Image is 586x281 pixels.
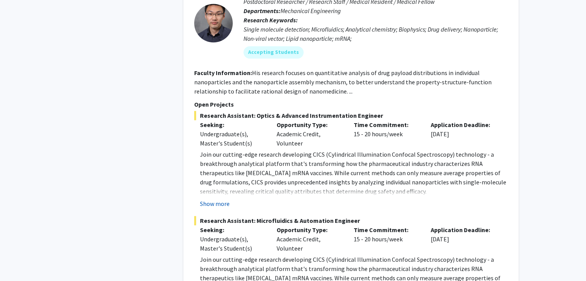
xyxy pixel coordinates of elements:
[354,120,419,129] p: Time Commitment:
[194,111,508,120] span: Research Assistant: Optics & Advanced Instrumentation Engineer
[431,225,496,234] p: Application Deadline:
[277,120,342,129] p: Opportunity Type:
[243,16,298,24] b: Research Keywords:
[194,69,492,95] fg-read-more: His research focuses on quantitative analysis of drug payload distributions in individual nanopar...
[200,234,265,253] div: Undergraduate(s), Master's Student(s)
[354,225,419,234] p: Time Commitment:
[425,225,502,253] div: [DATE]
[200,120,265,129] p: Seeking:
[280,7,341,15] span: Mechanical Engineering
[200,199,230,208] button: Show more
[431,120,496,129] p: Application Deadline:
[200,150,508,196] p: Join our cutting-edge research developing CICS (Cylindrical Illumination Confocal Spectroscopy) t...
[200,225,265,234] p: Seeking:
[243,7,280,15] b: Departments:
[194,100,508,109] p: Open Projects
[194,69,252,77] b: Faculty Information:
[6,246,33,275] iframe: Chat
[243,25,508,43] div: Single molecule detection; Microfluidics; Analytical chemistry; Biophysics; Drug delivery; Nanopa...
[277,225,342,234] p: Opportunity Type:
[243,46,304,59] mat-chip: Accepting Students
[200,129,265,148] div: Undergraduate(s), Master's Student(s)
[194,216,508,225] span: Research Assistant: Microfluidics & Automation Engineer
[348,225,425,253] div: 15 - 20 hours/week
[271,120,348,148] div: Academic Credit, Volunteer
[271,225,348,253] div: Academic Credit, Volunteer
[425,120,502,148] div: [DATE]
[348,120,425,148] div: 15 - 20 hours/week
